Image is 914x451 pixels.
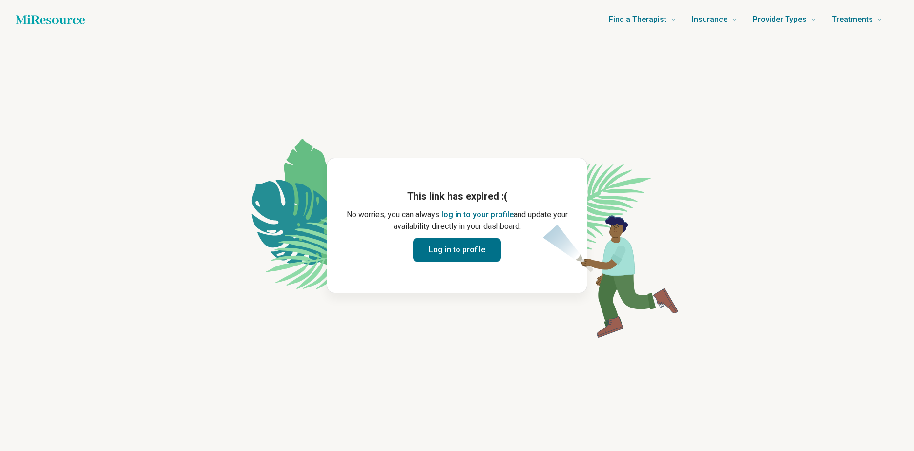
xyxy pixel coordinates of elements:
[609,13,666,26] span: Find a Therapist
[441,209,514,221] button: log in to your profile
[413,238,501,262] button: Log in to profile
[16,10,85,29] a: Home page
[832,13,873,26] span: Treatments
[692,13,727,26] span: Insurance
[343,189,571,203] h1: This link has expired :(
[753,13,807,26] span: Provider Types
[343,209,571,232] p: No worries, you can always and update your availability directly in your dashboard.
